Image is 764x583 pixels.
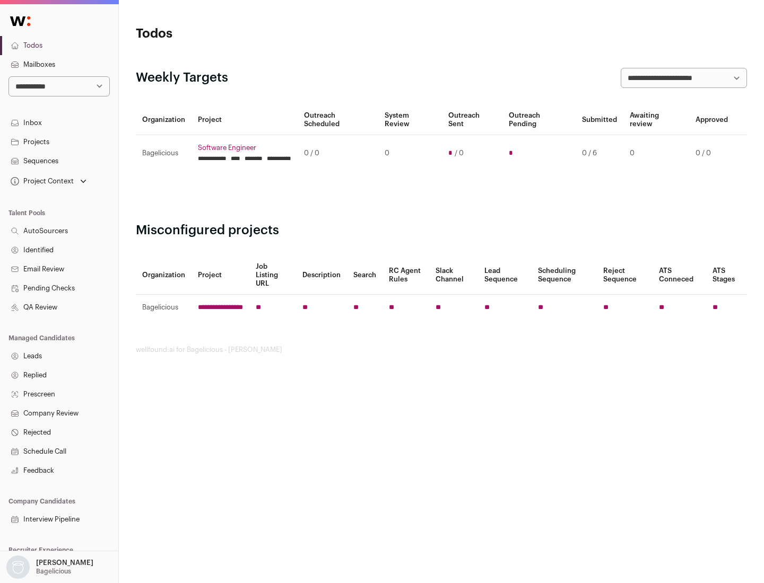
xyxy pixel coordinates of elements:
[623,105,689,135] th: Awaiting review
[8,177,74,185] div: Project Context
[298,135,378,172] td: 0 / 0
[378,105,441,135] th: System Review
[36,567,71,576] p: Bagelicious
[576,135,623,172] td: 0 / 6
[136,295,192,321] td: Bagelicious
[597,256,653,295] th: Reject Sequence
[383,256,429,295] th: RC Agent Rules
[136,25,340,42] h1: Todos
[623,135,689,172] td: 0
[706,256,747,295] th: ATS Stages
[653,256,706,295] th: ATS Conneced
[192,105,298,135] th: Project
[136,135,192,172] td: Bagelicious
[502,105,575,135] th: Outreach Pending
[192,256,249,295] th: Project
[455,149,464,157] span: / 0
[136,346,747,354] footer: wellfound:ai for Bagelicious - [PERSON_NAME]
[198,144,291,152] a: Software Engineer
[689,135,734,172] td: 0 / 0
[136,222,747,239] h2: Misconfigured projects
[576,105,623,135] th: Submitted
[378,135,441,172] td: 0
[136,256,192,295] th: Organization
[689,105,734,135] th: Approved
[347,256,383,295] th: Search
[4,555,95,579] button: Open dropdown
[429,256,478,295] th: Slack Channel
[532,256,597,295] th: Scheduling Sequence
[8,174,89,189] button: Open dropdown
[6,555,30,579] img: nopic.png
[136,69,228,86] h2: Weekly Targets
[36,559,93,567] p: [PERSON_NAME]
[478,256,532,295] th: Lead Sequence
[249,256,296,295] th: Job Listing URL
[296,256,347,295] th: Description
[298,105,378,135] th: Outreach Scheduled
[442,105,503,135] th: Outreach Sent
[4,11,36,32] img: Wellfound
[136,105,192,135] th: Organization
